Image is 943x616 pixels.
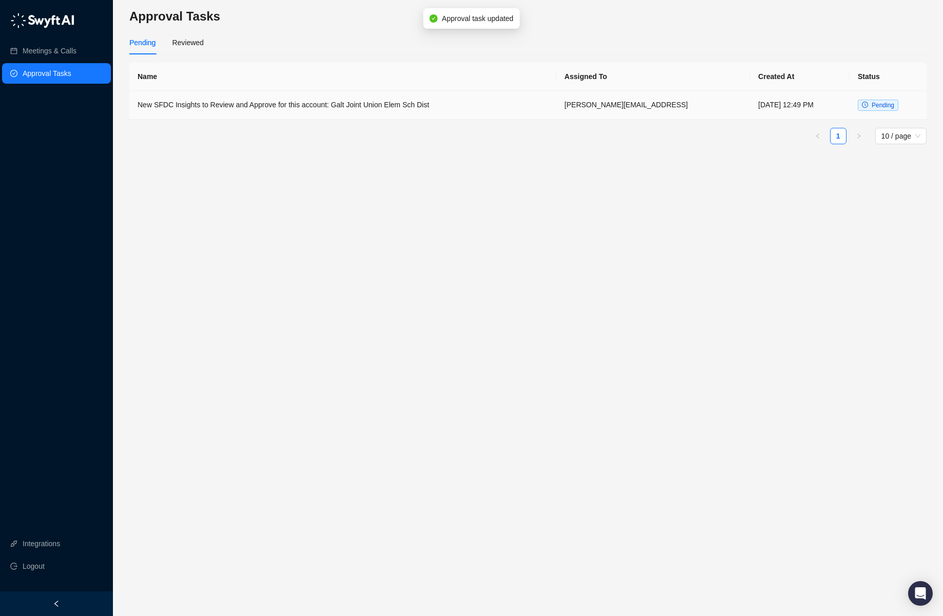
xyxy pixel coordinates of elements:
td: [DATE] 12:49 PM [750,91,850,120]
div: Pending [129,37,156,48]
td: New SFDC Insights to Review and Approve for this account: Galt Joint Union Elem Sch Dist [129,91,556,120]
th: Status [850,63,927,91]
th: Assigned To [556,63,750,91]
span: Pending [872,102,894,109]
span: Approval task updated [442,13,513,24]
th: Name [129,63,556,91]
span: left [53,600,60,607]
a: Approval Tasks [23,63,71,84]
li: 1 [830,128,846,144]
a: 1 [831,128,846,144]
button: right [851,128,867,144]
span: Logout [23,556,45,576]
li: Previous Page [810,128,826,144]
li: Next Page [851,128,867,144]
span: 10 / page [881,128,920,144]
div: Open Intercom Messenger [908,581,933,606]
div: Reviewed [172,37,203,48]
h3: Approval Tasks [129,8,927,25]
a: Meetings & Calls [23,41,76,61]
img: logo-05li4sbe.png [10,13,74,28]
button: left [810,128,826,144]
span: clock-circle [862,102,868,108]
div: Page Size [875,128,927,144]
span: check-circle [430,14,438,23]
span: left [815,133,821,139]
th: Created At [750,63,850,91]
td: [PERSON_NAME][EMAIL_ADDRESS] [556,91,750,120]
span: right [856,133,862,139]
span: logout [10,563,17,570]
a: Integrations [23,533,60,554]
